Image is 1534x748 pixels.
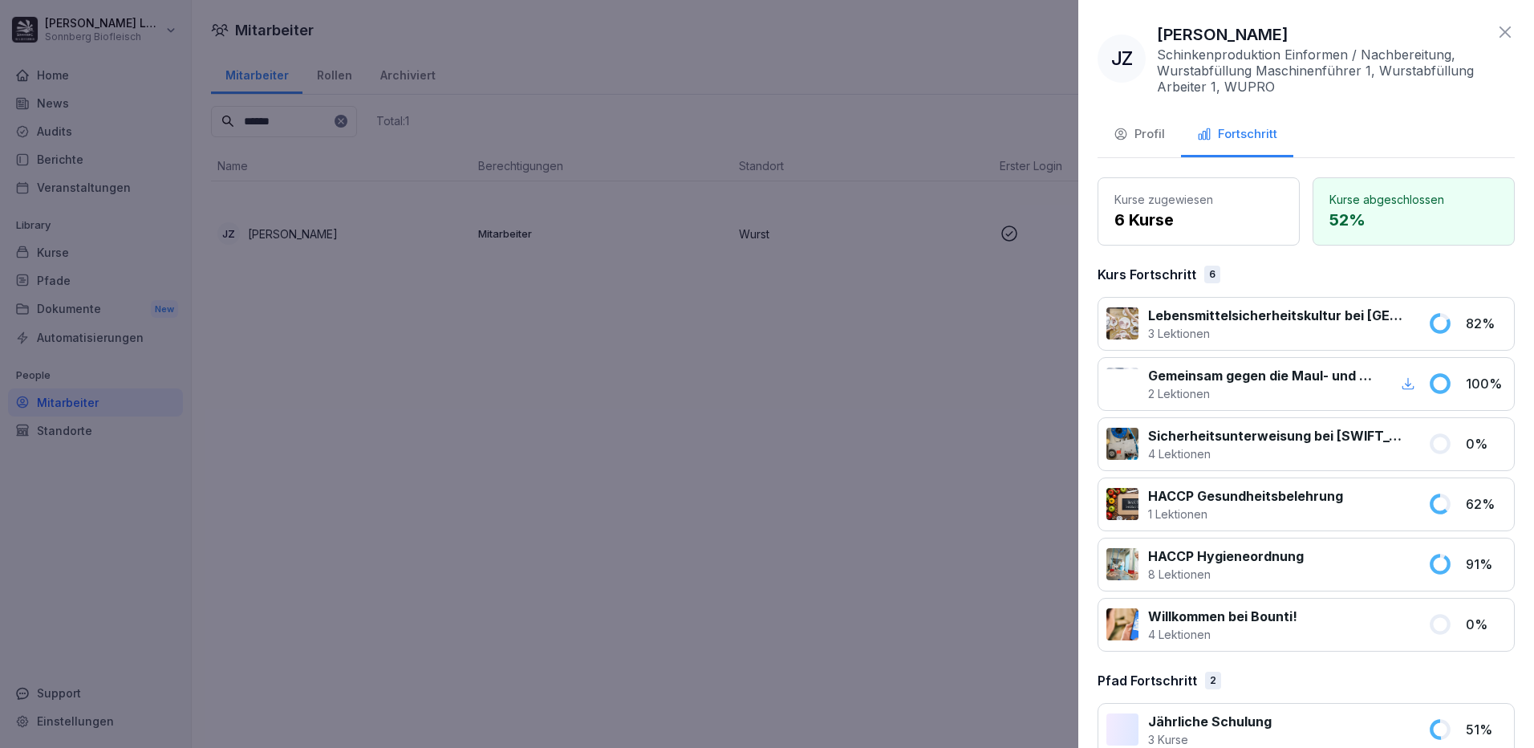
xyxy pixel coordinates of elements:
[1114,125,1165,144] div: Profil
[1148,607,1297,626] p: Willkommen bei Bounti!
[1329,208,1498,232] p: 52 %
[1148,566,1304,583] p: 8 Lektionen
[1466,434,1506,453] p: 0 %
[1148,385,1378,402] p: 2 Lektionen
[1157,47,1487,95] p: Schinkenproduktion Einformen / Nachbereitung, Wurstabfüllung Maschinenführer 1, Wurstabfüllung Ar...
[1148,486,1343,506] p: HACCP Gesundheitsbelehrung
[1148,506,1343,522] p: 1 Lektionen
[1204,266,1220,283] div: 6
[1205,672,1221,689] div: 2
[1466,615,1506,634] p: 0 %
[1098,671,1197,690] p: Pfad Fortschritt
[1148,626,1297,643] p: 4 Lektionen
[1466,374,1506,393] p: 100 %
[1466,494,1506,514] p: 62 %
[1148,445,1409,462] p: 4 Lektionen
[1148,731,1272,748] p: 3 Kurse
[1329,191,1498,208] p: Kurse abgeschlossen
[1114,208,1283,232] p: 6 Kurse
[1098,35,1146,83] div: JZ
[1466,314,1506,333] p: 82 %
[1098,114,1181,157] button: Profil
[1157,22,1288,47] p: [PERSON_NAME]
[1148,366,1378,385] p: Gemeinsam gegen die Maul- und Klauenseuche (MKS)
[1466,720,1506,739] p: 51 %
[1148,426,1409,445] p: Sicherheitsunterweisung bei [SWIFT_CODE]
[1098,265,1196,284] p: Kurs Fortschritt
[1181,114,1293,157] button: Fortschritt
[1114,191,1283,208] p: Kurse zugewiesen
[1148,712,1272,731] p: Jährliche Schulung
[1466,555,1506,574] p: 91 %
[1148,306,1409,325] p: Lebensmittelsicherheitskultur bei [GEOGRAPHIC_DATA]
[1197,125,1277,144] div: Fortschritt
[1148,547,1304,566] p: HACCP Hygieneordnung
[1148,325,1409,342] p: 3 Lektionen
